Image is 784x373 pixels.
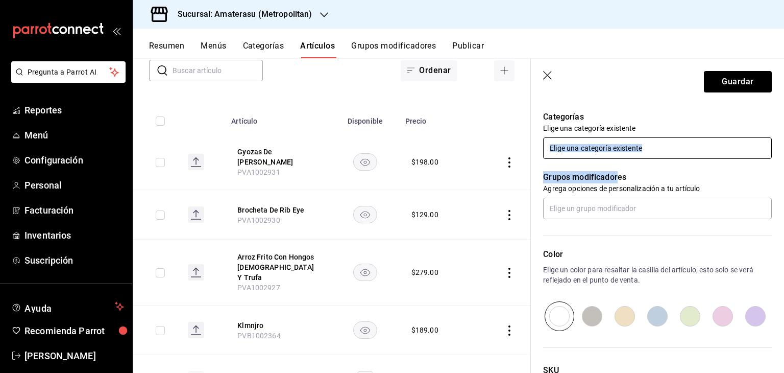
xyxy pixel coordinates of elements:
span: Facturación [24,203,124,217]
span: [PERSON_NAME] [24,349,124,363]
button: Artículos [300,41,335,58]
button: Menús [201,41,226,58]
button: actions [504,268,514,278]
input: Buscar artículo [173,60,263,81]
span: PVA1002931 [237,168,280,176]
span: Suscripción [24,253,124,267]
input: Elige un grupo modificador [543,198,772,219]
p: Elige una categoría existente [543,123,772,133]
span: PVB1002364 [237,332,281,340]
button: actions [504,210,514,220]
button: edit-product-location [237,252,319,283]
button: Resumen [149,41,184,58]
p: Agrega opciones de personalización a tu artículo [543,183,772,194]
span: Menú [24,128,124,142]
button: Publicar [452,41,484,58]
span: Ayuda [24,300,111,313]
button: availability-product [353,321,377,339]
span: Pregunta a Parrot AI [28,67,110,78]
button: Grupos modificadores [351,41,436,58]
button: Categorías [243,41,284,58]
p: Color [543,248,772,261]
span: Personal [24,178,124,192]
th: Artículo [225,102,331,134]
button: edit-product-location [237,320,319,331]
span: PVA1002927 [237,284,280,292]
a: Pregunta a Parrot AI [7,74,126,85]
span: Inventarios [24,228,124,242]
div: $ 189.00 [411,325,438,335]
span: Configuración [24,153,124,167]
div: $ 198.00 [411,157,438,167]
div: navigation tabs [149,41,784,58]
button: actions [504,325,514,336]
button: availability-product [353,264,377,281]
button: availability-product [353,206,377,223]
div: $ 129.00 [411,209,438,220]
p: Grupos modificadores [543,171,772,183]
span: Reportes [24,103,124,117]
th: Disponible [331,102,399,134]
h3: Sucursal: Amaterasu (Metropolitan) [169,8,312,20]
button: Ordenar [401,60,457,81]
p: Categorías [543,111,772,123]
p: Elige un color para resaltar la casilla del artículo, esto solo se verá reflejado en el punto de ... [543,265,772,285]
span: PVA1002930 [237,216,280,224]
th: Precio [399,102,477,134]
button: availability-product [353,153,377,171]
button: edit-product-location [237,147,319,167]
button: Guardar [704,71,772,92]
div: $ 279.00 [411,267,438,277]
button: Pregunta a Parrot AI [11,61,126,83]
span: Recomienda Parrot [24,324,124,338]
input: Elige una categoría existente [543,137,772,159]
button: edit-product-location [237,205,319,215]
button: actions [504,157,514,168]
button: open_drawer_menu [112,27,120,35]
